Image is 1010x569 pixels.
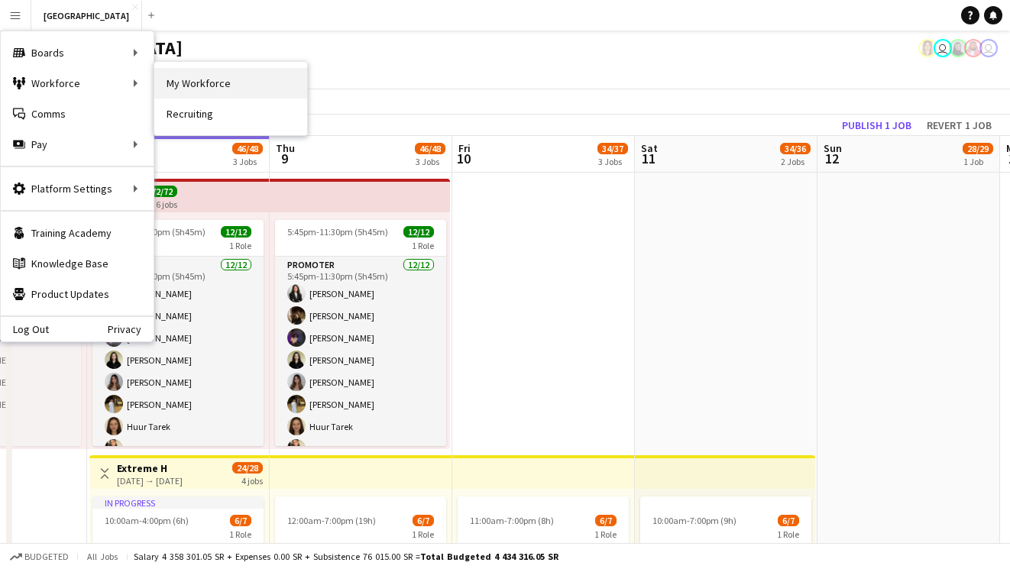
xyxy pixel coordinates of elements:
app-user-avatar: Deemah Bin Hayan [949,39,967,57]
div: In progress [92,496,264,509]
span: 34/37 [597,143,628,154]
span: Thu [276,141,295,155]
span: 12/12 [221,226,251,238]
a: Comms [1,99,154,129]
span: All jobs [84,551,121,562]
span: 28/29 [963,143,993,154]
app-user-avatar: Meshal Alammar [934,39,952,57]
span: 46/48 [232,143,263,154]
app-card-role: Promoter12/125:45pm-11:30pm (5h45m)[PERSON_NAME][PERSON_NAME][PERSON_NAME][PERSON_NAME][PERSON_NA... [92,257,264,552]
div: Pay [1,129,154,160]
span: 5:45pm-11:30pm (5h45m) [287,226,388,238]
div: 3 Jobs [416,156,445,167]
button: Revert 1 job [921,115,998,135]
span: 1 Role [412,240,434,251]
span: 9 [274,150,295,167]
app-user-avatar: saeed hashil [979,39,998,57]
a: Product Updates [1,279,154,309]
div: Boards [1,37,154,68]
button: Publish 1 job [836,115,918,135]
span: 72/72 [147,186,177,197]
span: 11 [639,150,658,167]
span: 1 Role [777,529,799,540]
span: 6/7 [778,515,799,526]
div: 3 Jobs [598,156,627,167]
span: 1 Role [229,240,251,251]
app-user-avatar: Mohammed Almohaser [964,39,982,57]
a: Recruiting [154,99,307,129]
div: 4 jobs [241,474,263,487]
app-job-card: 5:45pm-11:30pm (5h45m)12/121 RolePromoter12/125:45pm-11:30pm (5h45m)[PERSON_NAME][PERSON_NAME][PE... [92,220,264,446]
span: 6/7 [595,515,617,526]
div: Salary 4 358 301.05 SR + Expenses 0.00 SR + Subsistence 76 015.00 SR = [134,551,558,562]
span: 10:00am-4:00pm (6h) [105,515,189,526]
div: 3 Jobs [233,156,262,167]
span: Budgeted [24,551,69,562]
span: Sat [641,141,658,155]
span: Fri [458,141,471,155]
span: 1 Role [229,529,251,540]
h3: Extreme H [117,461,183,475]
div: 2 Jobs [781,156,810,167]
div: 1 Job [963,156,992,167]
span: 34/36 [780,143,811,154]
span: 6/7 [230,515,251,526]
span: 12/12 [403,226,434,238]
a: My Workforce [154,68,307,99]
span: 24/28 [232,462,263,474]
span: 5:45pm-11:30pm (5h45m) [105,226,206,238]
span: 6/7 [413,515,434,526]
a: Privacy [108,323,154,335]
div: Platform Settings [1,173,154,204]
button: [GEOGRAPHIC_DATA] [31,1,142,31]
app-job-card: 5:45pm-11:30pm (5h45m)12/121 RolePromoter12/125:45pm-11:30pm (5h45m)[PERSON_NAME][PERSON_NAME][PE... [275,220,446,446]
span: 10:00am-7:00pm (9h) [652,515,736,526]
span: 46/48 [415,143,445,154]
div: [DATE] → [DATE] [117,475,183,487]
app-user-avatar: Amani Jawad [918,39,937,57]
span: Total Budgeted 4 434 316.05 SR [420,551,558,562]
span: 1 Role [412,529,434,540]
a: Log Out [1,323,49,335]
a: Knowledge Base [1,248,154,279]
span: 11:00am-7:00pm (8h) [470,515,554,526]
div: 6 jobs [156,197,177,210]
span: Sun [824,141,842,155]
span: 10 [456,150,471,167]
span: 1 Role [594,529,617,540]
span: 12:00am-7:00pm (19h) [287,515,376,526]
span: 12 [821,150,842,167]
div: Workforce [1,68,154,99]
button: Budgeted [8,548,71,565]
app-card-role: Promoter12/125:45pm-11:30pm (5h45m)[PERSON_NAME][PERSON_NAME][PERSON_NAME][PERSON_NAME][PERSON_NA... [275,257,446,552]
a: Training Academy [1,218,154,248]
